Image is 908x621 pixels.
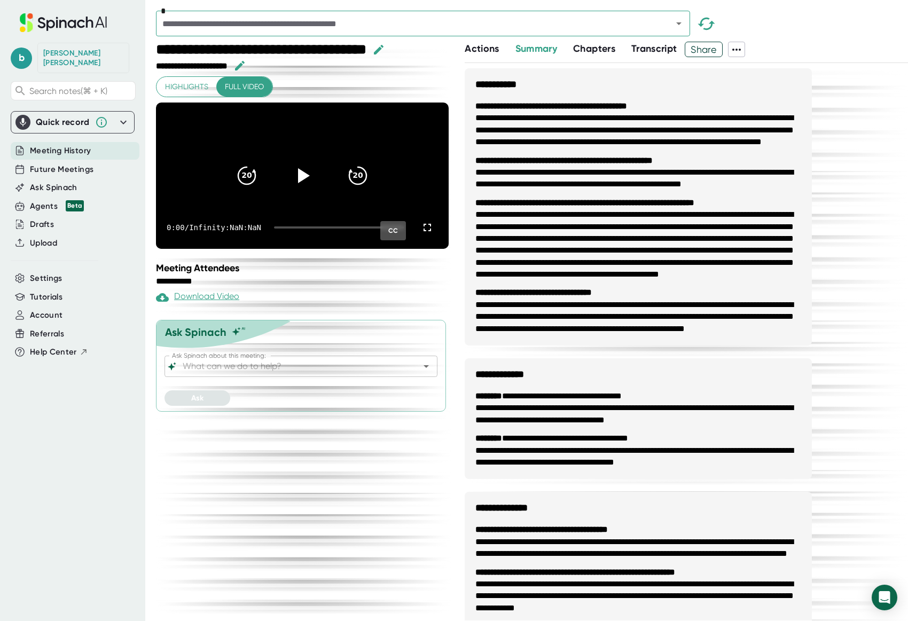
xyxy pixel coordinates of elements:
[872,585,897,610] div: Open Intercom Messenger
[30,200,84,213] div: Agents
[225,80,264,93] span: Full video
[465,43,499,54] span: Actions
[165,326,226,339] div: Ask Spinach
[685,42,723,57] button: Share
[156,77,217,97] button: Highlights
[380,221,406,240] div: CC
[167,223,261,232] div: 0:00 / Infinity:NaN:NaN
[30,346,88,358] button: Help Center
[631,43,677,54] span: Transcript
[165,80,208,93] span: Highlights
[465,42,499,56] button: Actions
[685,40,722,59] span: Share
[573,43,615,54] span: Chapters
[30,291,62,303] button: Tutorials
[30,163,93,176] button: Future Meetings
[15,112,130,133] div: Quick record
[631,42,677,56] button: Transcript
[43,49,123,67] div: Brian Gant
[30,237,57,249] button: Upload
[29,86,107,96] span: Search notes (⌘ + K)
[419,359,434,374] button: Open
[156,262,451,274] div: Meeting Attendees
[11,48,32,69] span: b
[30,309,62,321] button: Account
[191,394,203,403] span: Ask
[165,390,230,406] button: Ask
[66,200,84,211] div: Beta
[216,77,272,97] button: Full video
[573,42,615,56] button: Chapters
[30,346,77,358] span: Help Center
[30,182,77,194] button: Ask Spinach
[156,291,239,304] div: Download Video
[30,218,54,231] button: Drafts
[515,42,557,56] button: Summary
[181,359,403,374] input: What can we do to help?
[30,272,62,285] button: Settings
[671,16,686,31] button: Open
[30,200,84,213] button: Agents Beta
[36,117,90,128] div: Quick record
[515,43,557,54] span: Summary
[30,145,91,157] button: Meeting History
[30,328,64,340] button: Referrals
